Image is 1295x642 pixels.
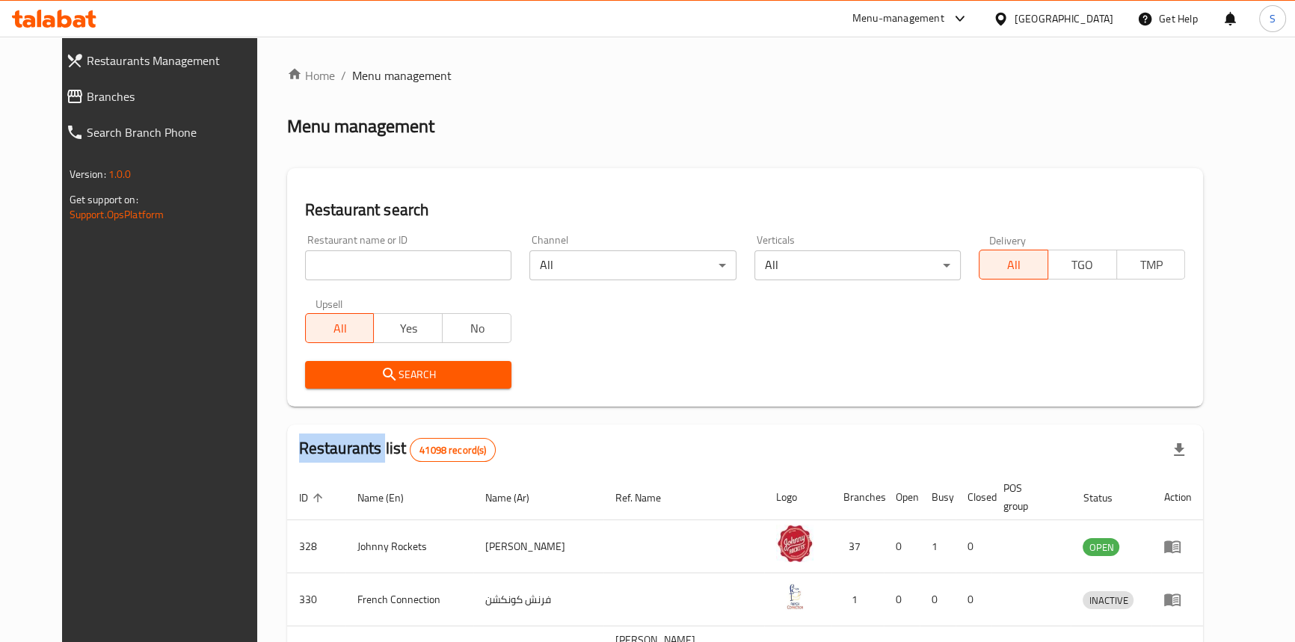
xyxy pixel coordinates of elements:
[1048,250,1117,280] button: TGO
[1083,592,1133,609] span: INACTIVE
[380,318,437,339] span: Yes
[345,520,474,573] td: Johnny Rockets
[305,199,1186,221] h2: Restaurant search
[831,475,884,520] th: Branches
[529,250,736,280] div: All
[979,250,1048,280] button: All
[87,52,266,70] span: Restaurants Management
[884,573,920,626] td: 0
[1161,432,1197,468] div: Export file
[1083,489,1131,507] span: Status
[1083,539,1119,556] span: OPEN
[312,318,369,339] span: All
[920,520,956,573] td: 1
[87,123,266,141] span: Search Branch Phone
[776,578,813,615] img: French Connection
[1163,537,1191,555] div: Menu
[442,313,511,343] button: No
[956,475,991,520] th: Closed
[305,361,511,389] button: Search
[985,254,1042,276] span: All
[299,437,496,462] h2: Restaurants list
[305,313,375,343] button: All
[1054,254,1111,276] span: TGO
[473,573,603,626] td: فرنش كونكشن
[884,475,920,520] th: Open
[70,164,106,184] span: Version:
[831,573,884,626] td: 1
[615,489,680,507] span: Ref. Name
[54,114,278,150] a: Search Branch Phone
[54,43,278,78] a: Restaurants Management
[989,235,1027,245] label: Delivery
[920,475,956,520] th: Busy
[956,573,991,626] td: 0
[1123,254,1180,276] span: TMP
[1270,10,1276,27] span: S
[776,525,813,562] img: Johnny Rockets
[956,520,991,573] td: 0
[287,67,1204,84] nav: breadcrumb
[754,250,961,280] div: All
[70,190,138,209] span: Get support on:
[920,573,956,626] td: 0
[287,520,345,573] td: 328
[1015,10,1113,27] div: [GEOGRAPHIC_DATA]
[316,298,343,309] label: Upsell
[852,10,944,28] div: Menu-management
[87,87,266,105] span: Branches
[341,67,346,84] li: /
[287,67,335,84] a: Home
[473,520,603,573] td: [PERSON_NAME]
[70,205,164,224] a: Support.OpsPlatform
[345,573,474,626] td: French Connection
[884,520,920,573] td: 0
[1116,250,1186,280] button: TMP
[287,114,434,138] h2: Menu management
[831,520,884,573] td: 37
[764,475,831,520] th: Logo
[357,489,423,507] span: Name (En)
[485,489,549,507] span: Name (Ar)
[352,67,452,84] span: Menu management
[1151,475,1203,520] th: Action
[449,318,505,339] span: No
[299,489,327,507] span: ID
[410,443,495,457] span: 41098 record(s)
[373,313,443,343] button: Yes
[317,365,499,384] span: Search
[1163,590,1191,608] div: Menu
[410,438,496,462] div: Total records count
[305,250,511,280] input: Search for restaurant name or ID..
[54,78,278,114] a: Branches
[1003,479,1053,515] span: POS group
[287,573,345,626] td: 330
[108,164,132,184] span: 1.0.0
